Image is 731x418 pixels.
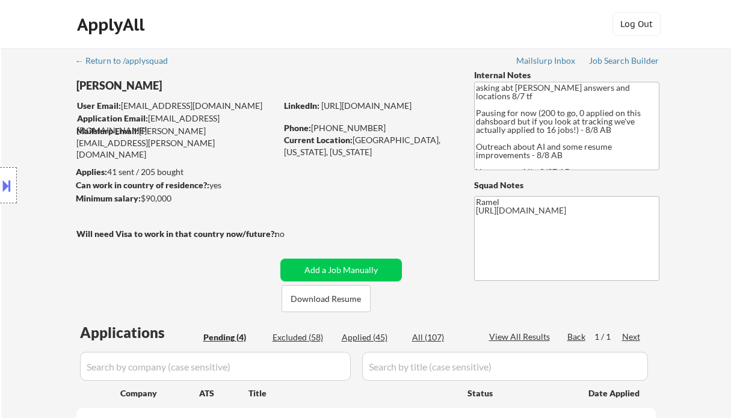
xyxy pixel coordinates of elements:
a: [URL][DOMAIN_NAME] [321,100,412,111]
div: Applications [80,325,199,340]
strong: Current Location: [284,135,353,145]
div: Internal Notes [474,69,659,81]
div: Pending (4) [203,331,264,343]
div: [GEOGRAPHIC_DATA], [US_STATE], [US_STATE] [284,134,454,158]
button: Log Out [612,12,661,36]
div: Job Search Builder [589,57,659,65]
input: Search by company (case sensitive) [80,352,351,381]
div: Mailslurp Inbox [516,57,576,65]
div: Date Applied [588,387,641,399]
a: Job Search Builder [589,56,659,68]
div: 1 / 1 [594,331,622,343]
div: Next [622,331,641,343]
div: Applied (45) [342,331,402,343]
input: Search by title (case sensitive) [362,352,648,381]
div: Status [467,382,571,404]
div: Excluded (58) [273,331,333,343]
strong: LinkedIn: [284,100,319,111]
div: Title [248,387,456,399]
div: ApplyAll [77,14,148,35]
div: [PHONE_NUMBER] [284,122,454,134]
div: Squad Notes [474,179,659,191]
div: ← Return to /applysquad [75,57,179,65]
button: Download Resume [282,285,371,312]
div: Company [120,387,199,399]
a: ← Return to /applysquad [75,56,179,68]
button: Add a Job Manually [280,259,402,281]
div: ATS [199,387,248,399]
div: All (107) [412,331,472,343]
div: View All Results [489,331,554,343]
a: Mailslurp Inbox [516,56,576,68]
strong: Phone: [284,123,311,133]
div: no [275,228,309,240]
div: Back [567,331,587,343]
